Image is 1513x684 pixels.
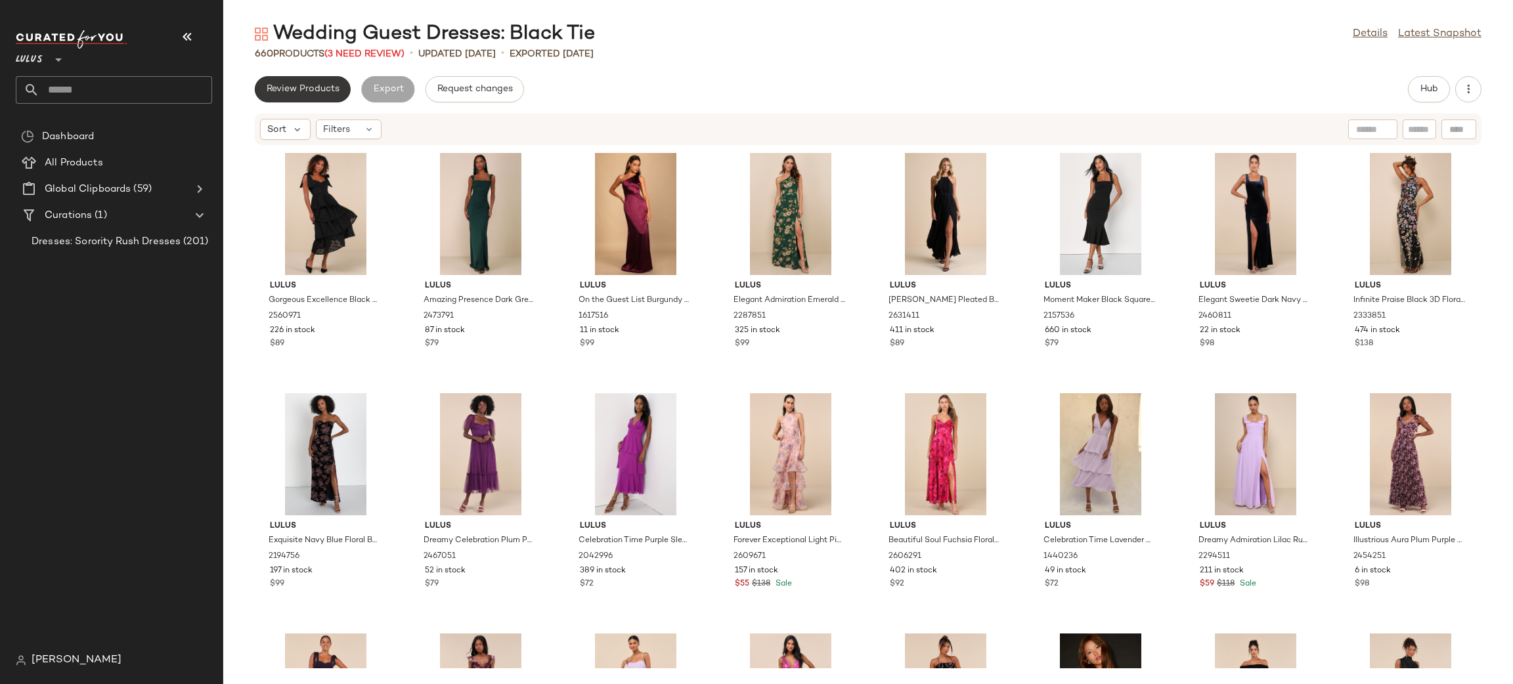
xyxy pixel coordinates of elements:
img: 11975081_2467051.jpg [414,393,547,515]
span: Lulus [735,521,846,532]
span: Sale [1237,580,1256,588]
span: Lulus [270,280,382,292]
span: Request changes [437,84,513,95]
span: 87 in stock [425,325,465,337]
span: Gorgeous Excellence Black Floral Burnout Tiered Midi Dress [269,295,380,307]
span: Lulus [580,521,691,532]
span: (3 Need Review) [324,49,405,59]
span: Celebration Time Lavender Sleeveless Tiered Midi Dress [1043,535,1155,547]
span: $79 [425,578,439,590]
div: Products [255,47,405,61]
span: $99 [580,338,594,350]
span: $55 [735,578,749,590]
span: 2294511 [1198,551,1230,563]
span: Lulus [1200,521,1311,532]
span: Lulus [16,45,43,68]
span: [PERSON_NAME] [32,652,121,668]
span: Dresses: Sorority Rush Dresses [32,234,181,249]
span: Lulus [1200,280,1311,292]
span: Elegant Admiration Emerald Green Floral One-Shoulder Maxi Dress [734,295,845,307]
img: 12139781_2460811.jpg [1189,153,1322,275]
span: $92 [890,578,904,590]
button: Request changes [426,76,524,102]
span: 197 in stock [270,565,313,577]
span: Lulus [735,280,846,292]
span: 2194756 [269,551,299,563]
span: Lulus [425,521,537,532]
span: $72 [580,578,594,590]
span: $79 [1045,338,1059,350]
span: Elegant Sweetie Dark Navy Velvet Square Neck Maxi Dress [1198,295,1310,307]
button: Review Products [255,76,351,102]
span: [PERSON_NAME] Pleated Backless Maxi Dress [888,295,1000,307]
span: 2473791 [424,310,454,322]
span: Hub [1420,84,1438,95]
span: Sort [267,123,286,137]
span: (59) [131,182,152,197]
span: Exquisite Navy Blue Floral Burnout Velvet Strapless Maxi Dress [269,535,380,547]
span: $72 [1045,578,1059,590]
span: $98 [1200,338,1214,350]
span: 325 in stock [735,325,780,337]
span: Lulus [1045,280,1156,292]
span: (201) [181,234,208,249]
span: Lulus [1045,521,1156,532]
span: Sale [773,580,792,588]
img: 11478501_2333851.jpg [1344,153,1477,275]
a: Latest Snapshot [1398,26,1481,42]
span: $138 [752,578,770,590]
span: Lulus [1355,521,1466,532]
span: 2157536 [1043,310,1074,322]
span: $98 [1355,578,1369,590]
p: updated [DATE] [418,47,496,61]
span: 2631411 [888,310,919,322]
span: Dreamy Admiration Lilac Ruffled Maxi Dress [1198,535,1310,547]
span: $99 [270,578,284,590]
img: 11194941_2294511.jpg [1189,393,1322,515]
span: 2042996 [579,551,613,563]
span: Dashboard [42,129,94,144]
span: 2560971 [269,310,301,322]
span: • [410,46,413,62]
img: 11065821_2287851.jpg [724,153,857,275]
span: • [501,46,504,62]
span: 2606291 [888,551,921,563]
img: svg%3e [16,655,26,666]
span: Beautiful Soul Fuchsia Floral Print Twist-Front Maxi Dress [888,535,1000,547]
span: Lulus [890,280,1001,292]
span: Lulus [890,521,1001,532]
img: 11982061_2454251.jpg [1344,393,1477,515]
span: Amazing Presence Dark Green Mesh Ruched Column Maxi Dress [424,295,535,307]
img: 10668701_2194756.jpg [259,393,392,515]
span: $59 [1200,578,1214,590]
span: 2333851 [1353,310,1386,322]
img: cfy_white_logo.C9jOOHJF.svg [16,30,127,49]
img: 9936261_2042996.jpg [569,393,702,515]
span: 226 in stock [270,325,315,337]
span: 389 in stock [580,565,626,577]
span: On the Guest List Burgundy Satin One-Shoulder Maxi Dress [579,295,690,307]
span: Lulus [580,280,691,292]
span: 11 in stock [580,325,619,337]
img: 12422281_2606291.jpg [879,393,1012,515]
img: 12305541_2560971.jpg [259,153,392,275]
img: 7867081_1617516.jpg [569,153,702,275]
span: 6 in stock [1355,565,1391,577]
span: Dreamy Celebration Plum Purple Tulle Bustier Swiss Dot Midi Dres [424,535,535,547]
img: svg%3e [21,130,34,143]
span: 474 in stock [1355,325,1400,337]
span: 402 in stock [890,565,937,577]
span: Review Products [266,84,340,95]
span: 2287851 [734,310,766,322]
span: 22 in stock [1200,325,1240,337]
span: $89 [270,338,284,350]
span: 2609671 [734,551,766,563]
img: 10506601_2157536.jpg [1034,153,1167,275]
span: 157 in stock [735,565,778,577]
span: Global Clipboards [45,182,131,197]
span: Infinite Praise Black 3D Floral Embroidered Halter Maxi Dress [1353,295,1465,307]
img: 2631411_2_02_front_Retakes_2025-08-05.jpg [879,153,1012,275]
span: 660 in stock [1045,325,1091,337]
span: $99 [735,338,749,350]
p: Exported [DATE] [510,47,594,61]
